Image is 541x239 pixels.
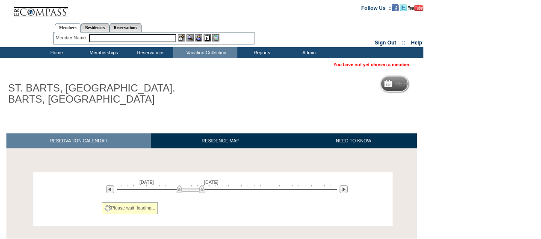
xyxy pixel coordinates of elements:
[56,34,89,41] div: Member Name:
[237,47,284,58] td: Reports
[408,5,423,10] a: Subscribe to our YouTube Channel
[6,133,151,148] a: RESERVATION CALENDAR
[186,34,194,41] img: View
[400,5,407,10] a: Follow us on Twitter
[55,23,81,32] a: Members
[402,40,405,46] span: ::
[106,185,114,193] img: Previous
[178,34,185,41] img: b_edit.gif
[408,5,423,11] img: Subscribe to our YouTube Channel
[392,4,399,11] img: Become our fan on Facebook
[104,205,111,212] img: spinner2.gif
[195,34,202,41] img: Impersonate
[109,23,142,32] a: Reservations
[361,4,392,11] td: Follow Us ::
[173,47,237,58] td: Vacation Collection
[375,40,396,46] a: Sign Out
[204,180,219,185] span: [DATE]
[392,5,399,10] a: Become our fan on Facebook
[395,81,461,87] h5: Reservation Calendar
[81,23,109,32] a: Residences
[212,34,219,41] img: b_calculator.gif
[340,185,348,193] img: Next
[411,40,422,46] a: Help
[151,133,290,148] a: RESIDENCE MAP
[204,34,211,41] img: Reservations
[102,202,158,214] div: Please wait, loading...
[334,62,411,67] span: You have not yet chosen a member.
[284,47,331,58] td: Admin
[32,47,79,58] td: Home
[139,180,154,185] span: [DATE]
[290,133,417,148] a: NEED TO KNOW
[400,4,407,11] img: Follow us on Twitter
[6,81,198,107] h1: ST. BARTS, [GEOGRAPHIC_DATA]. BARTS, [GEOGRAPHIC_DATA]
[126,47,173,58] td: Reservations
[79,47,126,58] td: Memberships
